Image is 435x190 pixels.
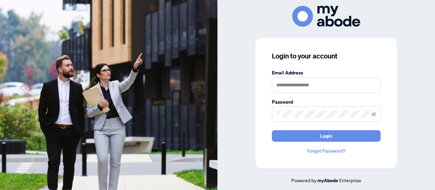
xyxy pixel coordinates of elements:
a: Forgot Password? [272,147,381,155]
button: Login [272,130,381,142]
span: Login [320,131,332,141]
label: Email Address [272,69,381,76]
span: Powered by [291,177,316,183]
span: eye-invisible [371,112,376,117]
h3: Login to your account [272,51,381,61]
span: Enterprise [339,177,361,183]
img: ma-logo [292,6,360,27]
a: myAbode [317,177,338,184]
label: Password [272,98,381,106]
